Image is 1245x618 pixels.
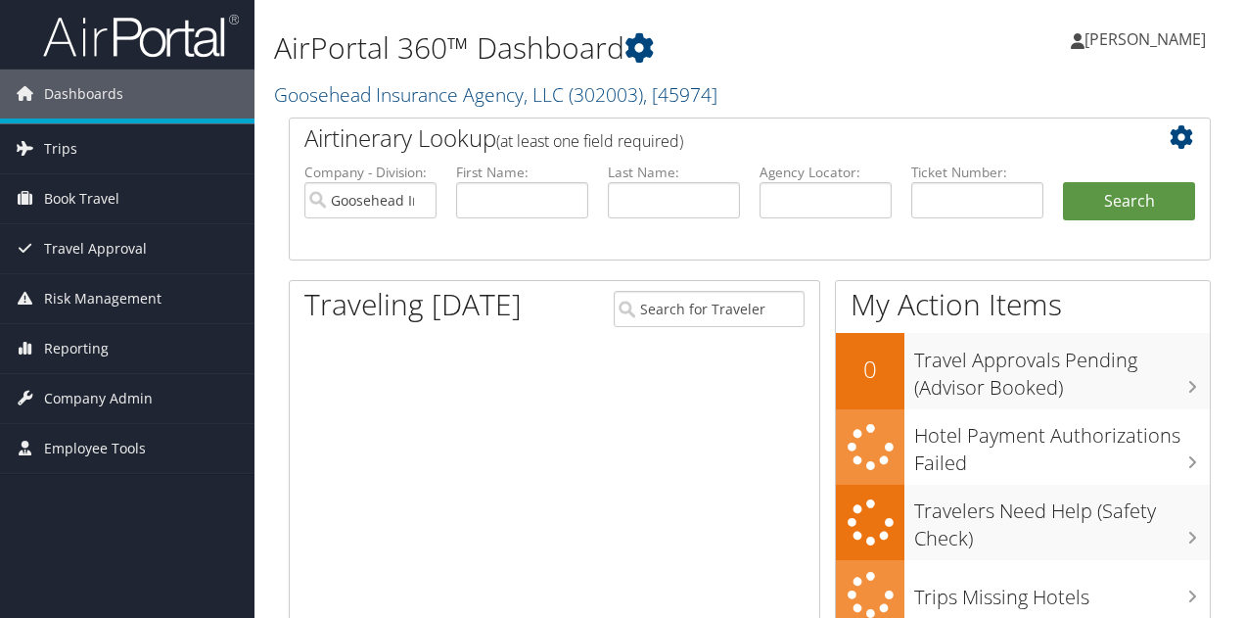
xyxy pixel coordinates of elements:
h3: Hotel Payment Authorizations Failed [914,412,1210,477]
h2: Airtinerary Lookup [304,121,1119,155]
a: Goosehead Insurance Agency, LLC [274,81,717,108]
h1: AirPortal 360™ Dashboard [274,27,908,69]
input: Search for Traveler [614,291,806,327]
h1: My Action Items [836,284,1210,325]
span: (at least one field required) [496,130,683,152]
label: Company - Division: [304,163,437,182]
span: Reporting [44,324,109,373]
h1: Traveling [DATE] [304,284,522,325]
h3: Trips Missing Hotels [914,574,1210,611]
label: First Name: [456,163,588,182]
span: Travel Approval [44,224,147,273]
h3: Travelers Need Help (Safety Check) [914,488,1210,552]
span: Dashboards [44,70,123,119]
a: 0Travel Approvals Pending (Advisor Booked) [836,333,1210,408]
label: Last Name: [608,163,740,182]
a: [PERSON_NAME] [1071,10,1225,69]
span: [PERSON_NAME] [1084,28,1206,50]
h3: Travel Approvals Pending (Advisor Booked) [914,337,1210,402]
span: Company Admin [44,374,153,423]
label: Agency Locator: [760,163,892,182]
span: Trips [44,124,77,173]
a: Travelers Need Help (Safety Check) [836,485,1210,560]
span: , [ 45974 ] [643,81,717,108]
a: Hotel Payment Authorizations Failed [836,409,1210,485]
span: Employee Tools [44,424,146,473]
img: airportal-logo.png [43,13,239,59]
span: Book Travel [44,174,119,223]
label: Ticket Number: [911,163,1043,182]
span: ( 302003 ) [569,81,643,108]
h2: 0 [836,353,904,386]
button: Search [1063,182,1195,221]
span: Risk Management [44,274,161,323]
